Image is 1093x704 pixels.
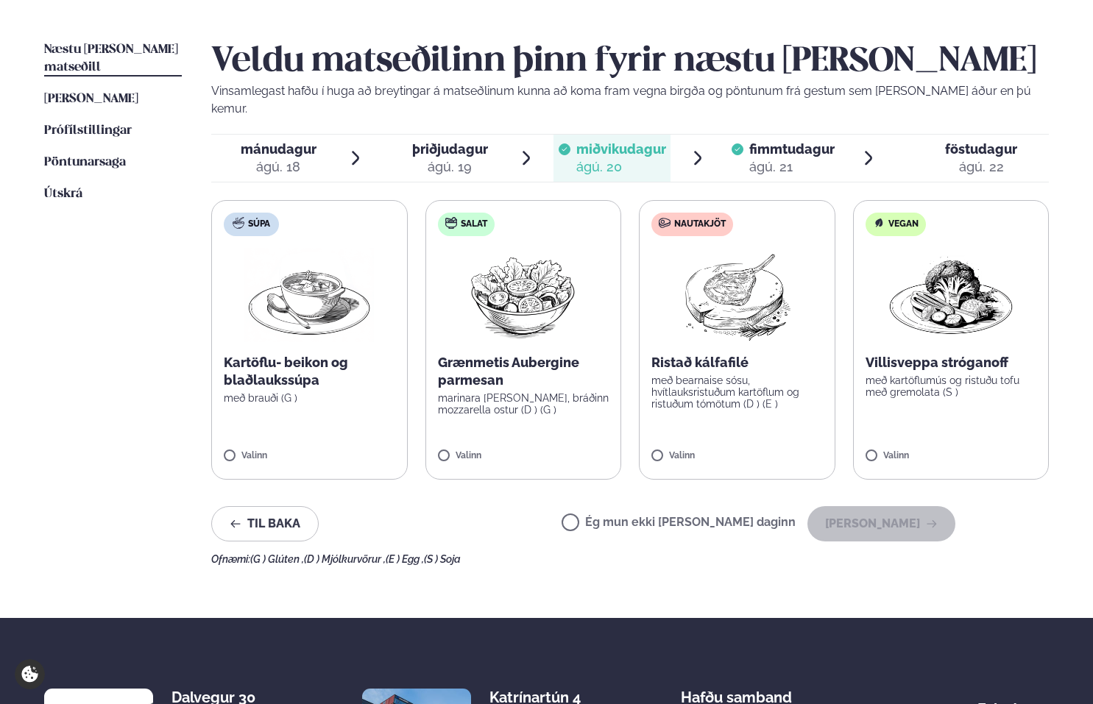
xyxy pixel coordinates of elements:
button: [PERSON_NAME] [807,506,955,541]
span: miðvikudagur [576,141,666,157]
div: ágú. 19 [412,158,488,176]
p: marinara [PERSON_NAME], bráðinn mozzarella ostur (D ) (G ) [438,392,609,416]
span: mánudagur [241,141,316,157]
img: Vegan.png [886,248,1016,342]
div: ágú. 22 [945,158,1017,176]
img: beef.svg [659,217,671,229]
span: Nautakjöt [674,218,726,230]
button: Til baka [211,506,319,541]
p: Grænmetis Aubergine parmesan [438,354,609,389]
p: með bearnaise sósu, hvítlauksristuðum kartöflum og ristuðum tómötum (D ) (E ) [651,374,823,410]
div: ágú. 18 [241,158,316,176]
span: Súpa [248,218,270,230]
span: þriðjudagur [412,141,488,157]
a: Prófílstillingar [44,122,132,140]
span: föstudagur [945,141,1017,157]
div: Ofnæmi: [211,553,1049,565]
span: (E ) Egg , [386,553,424,565]
p: Vinsamlegast hafðu í huga að breytingar á matseðlinum kunna að koma fram vegna birgða og pöntunum... [211,82,1049,118]
span: Pöntunarsaga [44,156,126,168]
img: soup.svg [233,217,244,229]
p: Kartöflu- beikon og blaðlaukssúpa [224,354,395,389]
span: Salat [461,218,487,230]
span: (G ) Glúten , [250,553,304,565]
span: Útskrá [44,188,82,200]
a: Útskrá [44,185,82,203]
div: ágú. 20 [576,158,666,176]
img: Salad.png [458,248,588,342]
img: salad.svg [445,217,457,229]
a: Pöntunarsaga [44,154,126,171]
span: fimmtudagur [749,141,835,157]
div: ágú. 21 [749,158,835,176]
img: Lamb-Meat.png [672,248,802,342]
a: Cookie settings [15,659,45,689]
span: Næstu [PERSON_NAME] matseðill [44,43,178,74]
span: [PERSON_NAME] [44,93,138,105]
p: með brauði (G ) [224,392,395,404]
a: Næstu [PERSON_NAME] matseðill [44,41,182,77]
span: Vegan [888,218,919,230]
p: með kartöflumús og ristuðu tofu með gremolata (S ) [866,374,1037,398]
p: Villisveppa stróganoff [866,354,1037,371]
a: [PERSON_NAME] [44,90,138,108]
img: Soup.png [244,248,374,342]
img: Vegan.svg [873,217,885,229]
h2: Veldu matseðilinn þinn fyrir næstu [PERSON_NAME] [211,41,1049,82]
span: (D ) Mjólkurvörur , [304,553,386,565]
p: Ristað kálfafilé [651,354,823,371]
span: Prófílstillingar [44,124,132,137]
span: (S ) Soja [424,553,461,565]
